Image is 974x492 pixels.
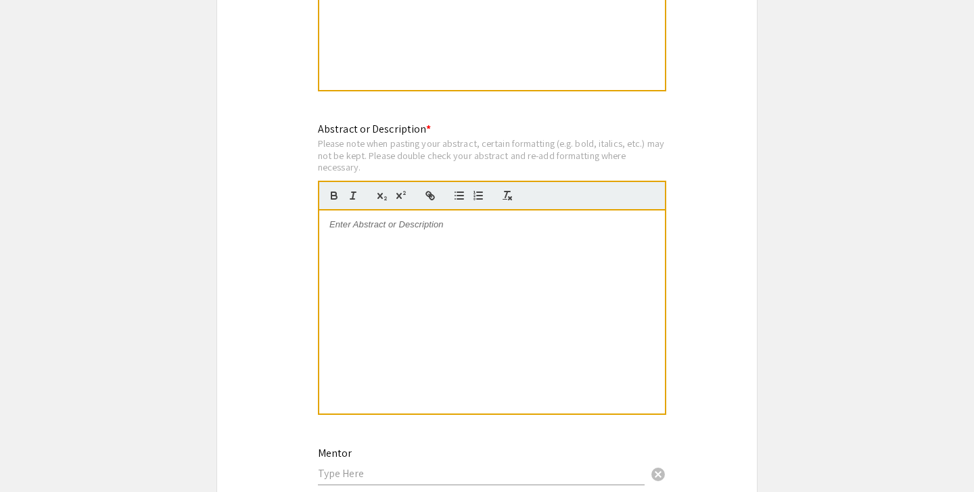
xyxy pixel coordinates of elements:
iframe: Chat [10,431,57,482]
mat-label: Abstract or Description [318,122,431,136]
span: cancel [650,466,666,483]
mat-label: Mentor [318,446,352,460]
input: Type Here [318,466,645,480]
button: Clear [645,460,672,487]
div: Please note when pasting your abstract, certain formatting (e.g. bold, italics, etc.) may not be ... [318,137,666,173]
